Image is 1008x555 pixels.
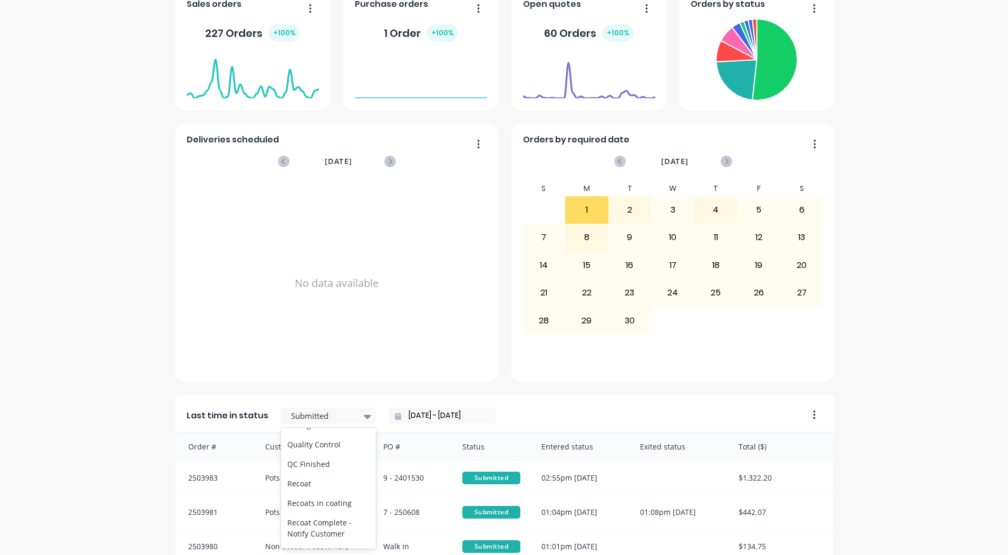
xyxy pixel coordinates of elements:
span: [DATE] [661,156,689,167]
div: 01:04pm [DATE] [531,495,629,529]
div: 22 [566,280,608,306]
div: 26 [738,280,780,306]
div: W [651,181,694,196]
div: 17 [652,252,694,279]
div: 7 - 250608 [373,495,452,529]
div: QC Finished [281,454,376,474]
div: 7 [523,224,565,251]
span: Submitted [462,540,520,553]
div: 9 [609,224,651,251]
div: 30 [609,307,651,333]
div: 14 [523,252,565,279]
div: 20 [781,252,823,279]
div: + 100 % [269,24,300,42]
div: + 100 % [603,24,634,42]
div: 24 [652,280,694,306]
div: Exited status [629,433,728,461]
div: $442.07 [728,495,833,529]
div: Entered status [531,433,629,461]
div: T [608,181,652,196]
div: 2 [609,197,651,223]
span: [DATE] [325,156,352,167]
div: + 100 % [427,24,458,42]
div: 27 [781,280,823,306]
span: Submitted [462,506,520,519]
div: 1 Order [384,24,458,42]
div: 29 [566,307,608,333]
div: 21 [523,280,565,306]
div: Recoat [281,474,376,493]
div: 12 [738,224,780,251]
div: 15 [566,252,608,279]
div: 25 [695,280,737,306]
div: Quality Control [281,435,376,454]
div: 16 [609,252,651,279]
div: Recoats in coating [281,493,376,513]
div: 10 [652,224,694,251]
div: PO # [373,433,452,461]
div: 3 [652,197,694,223]
div: 23 [609,280,651,306]
div: 2503981 [176,495,255,529]
div: 2503983 [176,461,255,495]
div: 5 [738,197,780,223]
div: 18 [695,252,737,279]
div: 60 Orders [544,24,634,42]
div: 1 [566,197,608,223]
div: Recoat Complete - Notify Customer [281,513,376,543]
div: Order # [176,433,255,461]
div: M [565,181,608,196]
div: 13 [781,224,823,251]
div: Status [452,433,531,461]
div: 28 [523,307,565,333]
div: 9 - 2401530 [373,461,452,495]
div: 6 [781,197,823,223]
div: No data available [187,181,487,386]
div: S [522,181,566,196]
span: Last time in status [187,409,268,422]
div: 8 [566,224,608,251]
div: T [694,181,738,196]
div: Total ($) [728,433,833,461]
div: $1,322.20 [728,461,833,495]
div: S [780,181,823,196]
div: 01:08pm [DATE] [629,495,728,529]
input: Filter by date [401,408,492,424]
div: 4 [695,197,737,223]
div: Pots R Us [255,495,373,529]
div: 227 Orders [205,24,300,42]
div: 02:55pm [DATE] [531,461,629,495]
div: Pots R Us [255,461,373,495]
div: 11 [695,224,737,251]
span: Submitted [462,472,520,484]
div: F [737,181,780,196]
div: Customer [255,433,373,461]
div: 19 [738,252,780,279]
span: Deliveries scheduled [187,133,279,146]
